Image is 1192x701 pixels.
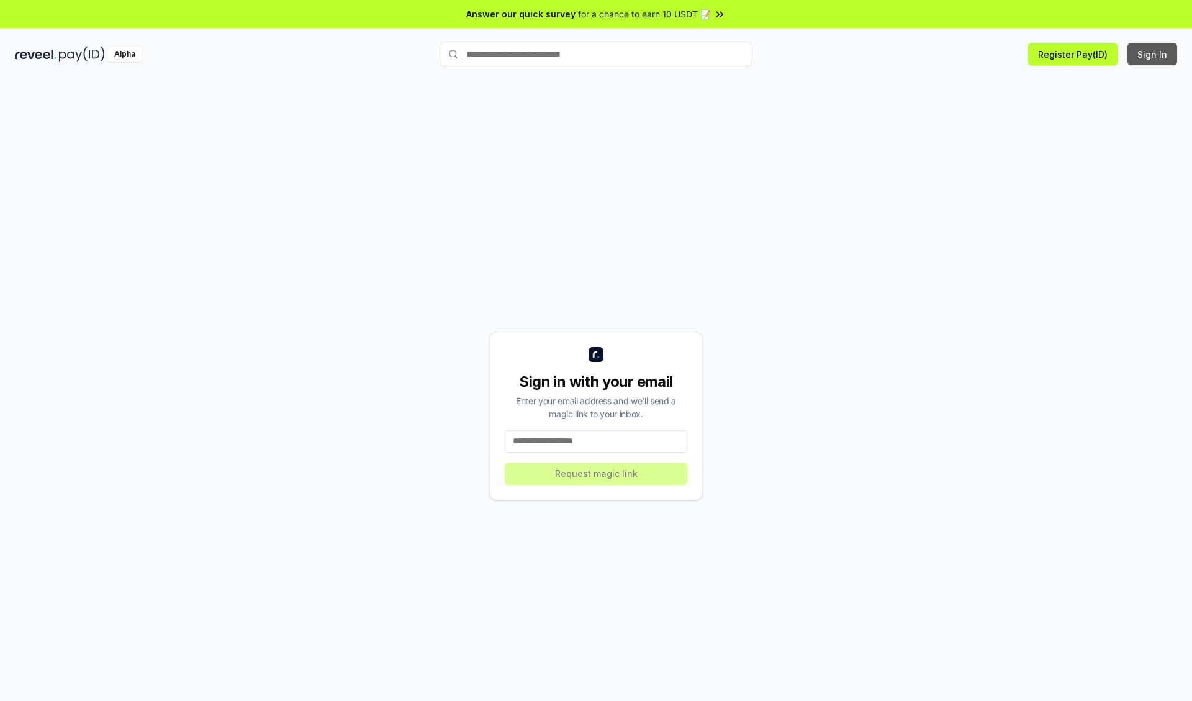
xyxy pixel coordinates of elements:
[466,7,576,20] span: Answer our quick survey
[107,47,142,62] div: Alpha
[589,347,603,362] img: logo_small
[578,7,711,20] span: for a chance to earn 10 USDT 📝
[59,47,105,62] img: pay_id
[15,47,56,62] img: reveel_dark
[505,372,687,392] div: Sign in with your email
[505,394,687,420] div: Enter your email address and we’ll send a magic link to your inbox.
[1028,43,1117,65] button: Register Pay(ID)
[1127,43,1177,65] button: Sign In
